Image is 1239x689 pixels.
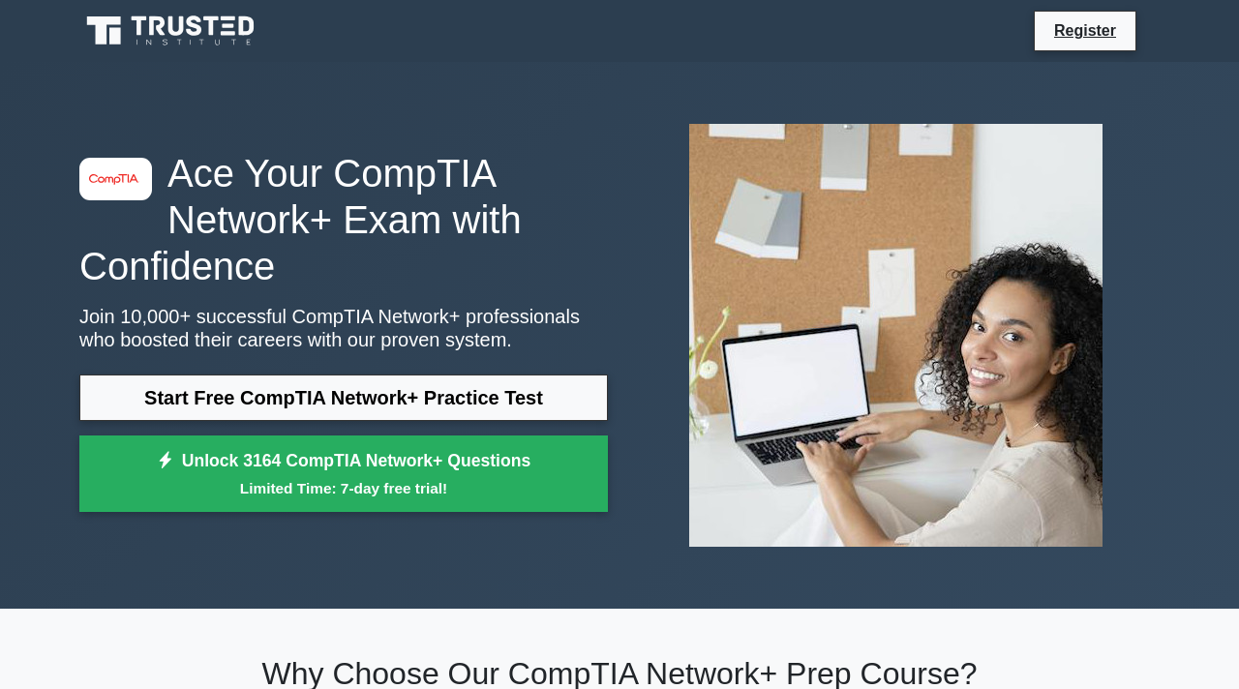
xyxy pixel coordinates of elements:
[79,374,608,421] a: Start Free CompTIA Network+ Practice Test
[1043,18,1128,43] a: Register
[79,150,608,289] h1: Ace Your CompTIA Network+ Exam with Confidence
[79,305,608,351] p: Join 10,000+ successful CompTIA Network+ professionals who boosted their careers with our proven ...
[104,477,584,499] small: Limited Time: 7-day free trial!
[79,435,608,513] a: Unlock 3164 CompTIA Network+ QuestionsLimited Time: 7-day free trial!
